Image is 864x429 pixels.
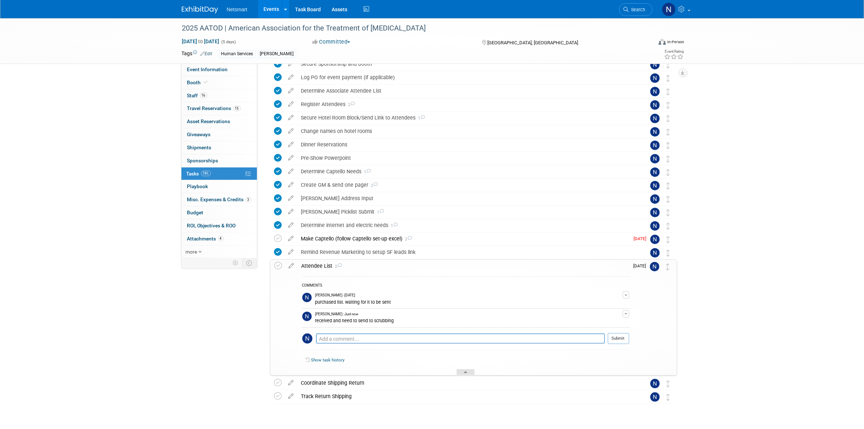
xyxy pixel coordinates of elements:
a: Booth [181,76,257,89]
span: (5 days) [221,40,236,44]
i: Move task [667,75,670,82]
div: Determine internet and electric needs [298,219,636,231]
img: ExhibitDay [182,6,218,13]
span: 2 [369,183,378,188]
a: edit [285,128,298,134]
i: Move task [667,102,670,109]
img: Nina Finn [650,235,660,244]
a: Show task history [311,357,345,363]
a: edit [285,155,298,161]
div: Remind Revenue Marketing to setup SF leads link [298,246,636,258]
a: edit [285,222,298,228]
div: Coordinate Shipping Return [298,377,636,389]
a: Misc. Expenses & Credits3 [181,193,257,206]
a: edit [285,182,298,188]
span: more [186,249,197,255]
span: [PERSON_NAME] - [DATE] [315,293,356,298]
a: edit [285,168,298,175]
span: 1 [389,223,398,228]
a: Sponsorships [181,154,257,167]
i: Move task [667,250,670,256]
span: Staff [187,93,207,98]
i: Move task [667,129,670,135]
a: Attachments4 [181,232,257,245]
img: Nina Finn [650,379,660,388]
img: Nina Finn [650,221,660,231]
span: 1 [416,116,425,121]
span: 2 [346,102,355,107]
span: Misc. Expenses & Credits [187,197,251,202]
a: Edit [201,51,213,56]
td: Tags [182,50,213,58]
div: Dinner Reservations [298,138,636,151]
div: Pre-Show Powerpoint [298,152,636,164]
img: Nina Finn [302,312,312,321]
img: Nina Finn [650,392,660,402]
i: Move task [667,394,670,401]
span: Attachments [187,236,224,242]
span: Netsmart [227,7,247,12]
span: Travel Reservations [187,105,241,111]
i: Move task [667,209,670,216]
span: Tasks [187,171,211,177]
div: COMMENTS [302,282,629,290]
a: Asset Reservations [181,115,257,128]
a: Shipments [181,141,257,154]
span: Budget [187,210,204,215]
a: edit [285,209,298,215]
img: Nina Finn [650,100,660,110]
a: edit [285,195,298,202]
i: Move task [667,169,670,176]
a: ROI, Objectives & ROO [181,219,257,232]
span: [DATE] [634,263,650,268]
span: to [197,39,204,44]
i: Booth reservation complete [204,80,208,84]
td: Personalize Event Tab Strip [230,258,242,268]
img: Nina Finn [650,208,660,217]
i: Move task [667,155,670,162]
img: Nina Finn [650,262,659,271]
img: Nina Finn [650,181,660,190]
div: Change names on hotel rooms [298,125,636,137]
button: Submit [608,333,629,344]
span: 15 [233,106,241,111]
a: Giveaways [181,128,257,141]
span: Booth [187,80,209,85]
span: Giveaways [187,131,211,137]
div: In-Person [667,39,684,45]
span: [GEOGRAPHIC_DATA], [GEOGRAPHIC_DATA] [487,40,578,45]
img: Nina Finn [662,3,676,16]
i: Move task [667,196,670,203]
a: edit [285,114,298,121]
span: 2 [403,237,412,242]
i: Move task [667,88,670,95]
img: Nina Finn [650,87,660,96]
img: Nina Finn [302,293,312,302]
span: 74% [201,171,211,176]
img: Nina Finn [302,333,312,344]
span: 3 [246,197,251,202]
a: edit [285,380,298,386]
a: Playbook [181,180,257,193]
a: Event Information [181,63,257,76]
a: edit [285,101,298,108]
a: edit [285,88,298,94]
span: [PERSON_NAME] - Just now [315,312,359,317]
img: Nina Finn [650,127,660,137]
img: Format-Inperson.png [659,39,666,45]
div: Event Rating [664,50,684,53]
div: Secure Hotel Room Block/Send Link to Attendees [298,112,636,124]
span: [DATE] [DATE] [182,38,220,45]
div: Human Services [219,50,255,58]
span: Asset Reservations [187,118,230,124]
img: Nina Finn [650,194,660,204]
span: Shipments [187,145,212,150]
span: 1 [375,210,384,215]
img: Nina Finn [650,60,660,69]
span: 1 [362,170,371,174]
a: edit [285,74,298,81]
span: Event Information [187,66,228,72]
i: Move task [667,380,670,387]
div: Log PO for event payment (if applicable) [298,71,636,84]
img: Nina Finn [650,114,660,123]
